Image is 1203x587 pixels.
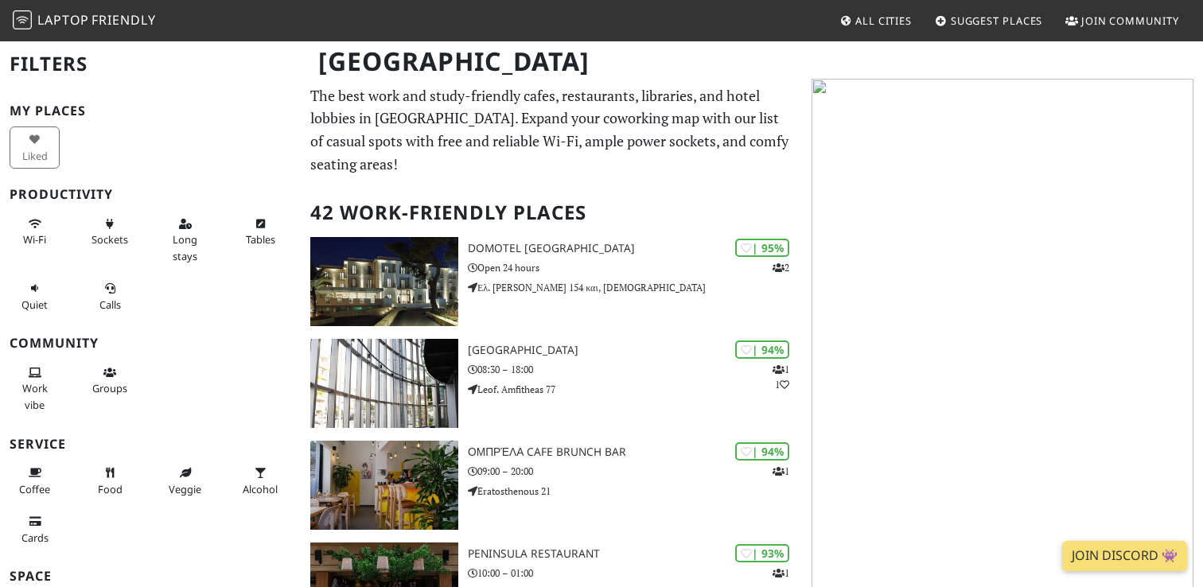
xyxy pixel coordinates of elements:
span: Work-friendly tables [246,232,275,247]
p: 1 1 [773,362,789,392]
a: Join Community [1059,6,1185,35]
h3: Ομπρέλα Cafe Brunch Bar [468,445,802,459]
button: Food [85,460,135,502]
span: Power sockets [91,232,128,247]
p: Ελ. [PERSON_NAME] 154 και, [DEMOGRAPHIC_DATA] [468,280,802,295]
a: Domotel Kastri Hotel | 95% 2 Domotel [GEOGRAPHIC_DATA] Open 24 hours Ελ. [PERSON_NAME] 154 και, [... [301,237,802,326]
p: 1 [773,566,789,581]
span: Long stays [173,232,197,262]
p: 10:00 – 01:00 [468,566,802,581]
button: Sockets [85,211,135,253]
span: Join Community [1081,14,1179,28]
img: Domotel Kastri Hotel [310,237,458,326]
p: Open 24 hours [468,260,802,275]
p: 09:00 – 20:00 [468,464,802,479]
span: Veggie [169,482,201,496]
p: Leof. Amfitheas 77 [468,382,802,397]
a: Ομπρέλα Cafe Brunch Bar | 94% 1 Ομπρέλα Cafe Brunch Bar 09:00 – 20:00 Eratosthenous 21 [301,441,802,530]
p: 08:30 – 18:00 [468,362,802,377]
img: LaptopFriendly [13,10,32,29]
button: Cards [10,508,60,550]
p: 2 [773,260,789,275]
a: LaptopFriendly LaptopFriendly [13,7,156,35]
h3: Peninsula Restaurant [468,547,802,561]
span: Alcohol [243,482,278,496]
img: Ομπρέλα Cafe Brunch Bar [310,441,458,530]
button: Calls [85,275,135,317]
span: Laptop [37,11,89,29]
span: Friendly [91,11,155,29]
img: Red Center [310,339,458,428]
span: Quiet [21,297,48,312]
button: Work vibe [10,360,60,418]
h3: My Places [10,103,291,119]
p: Eratosthenous 21 [468,484,802,499]
span: Food [98,482,123,496]
h3: Community [10,336,291,351]
div: | 94% [735,442,789,461]
span: Credit cards [21,531,49,545]
div: | 95% [735,239,789,257]
h1: [GEOGRAPHIC_DATA] [306,40,799,84]
span: Stable Wi-Fi [23,232,46,247]
div: | 93% [735,544,789,562]
h3: Space [10,569,291,584]
p: 1 [773,464,789,479]
h3: Service [10,437,291,452]
a: Red Center | 94% 11 [GEOGRAPHIC_DATA] 08:30 – 18:00 Leof. Amfitheas 77 [301,339,802,428]
button: Veggie [160,460,210,502]
a: Join Discord 👾 [1062,541,1187,571]
a: Suggest Places [929,6,1049,35]
button: Alcohol [236,460,286,502]
span: Video/audio calls [99,297,121,312]
button: Long stays [160,211,210,269]
span: Group tables [92,381,127,395]
span: People working [22,381,48,411]
button: Tables [236,211,286,253]
div: | 94% [735,340,789,359]
span: Suggest Places [951,14,1043,28]
h3: Productivity [10,187,291,202]
button: Quiet [10,275,60,317]
button: Wi-Fi [10,211,60,253]
h2: 42 Work-Friendly Places [310,189,792,237]
h3: [GEOGRAPHIC_DATA] [468,344,802,357]
span: All Cities [855,14,912,28]
button: Coffee [10,460,60,502]
span: Coffee [19,482,50,496]
p: The best work and study-friendly cafes, restaurants, libraries, and hotel lobbies in [GEOGRAPHIC_... [310,84,792,176]
h2: Filters [10,40,291,88]
h3: Domotel [GEOGRAPHIC_DATA] [468,242,802,255]
a: All Cities [833,6,918,35]
button: Groups [85,360,135,402]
